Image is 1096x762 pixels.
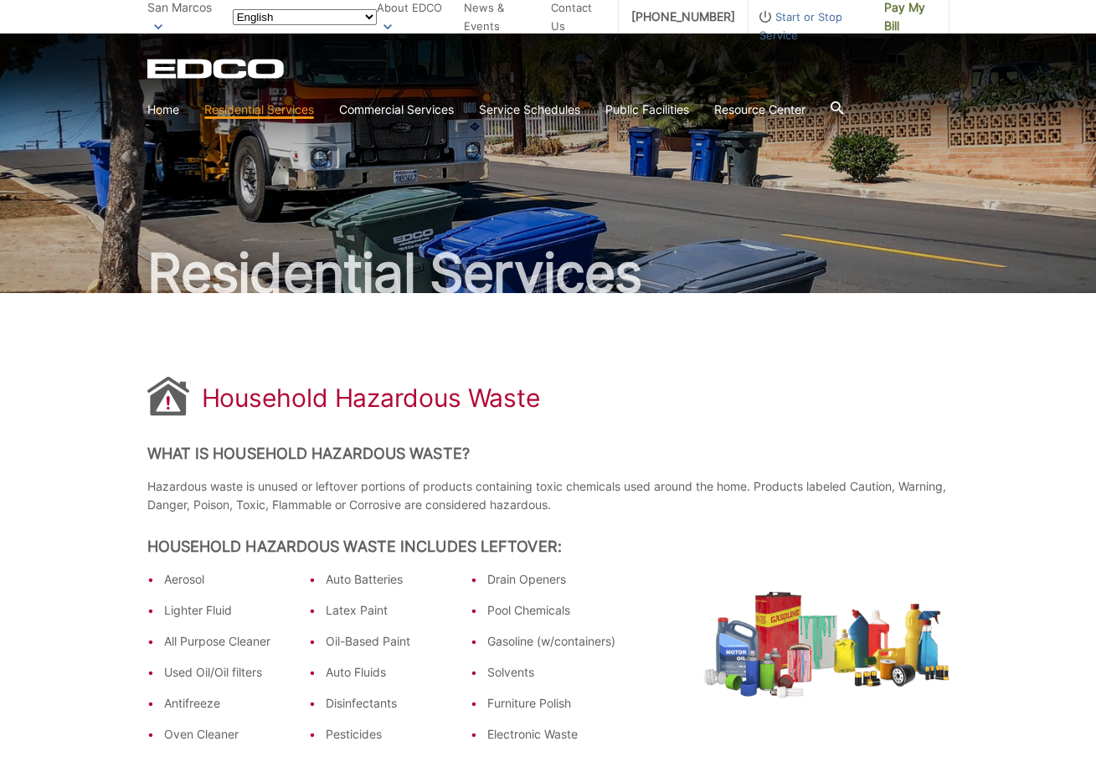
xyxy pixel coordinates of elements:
a: Public Facilities [605,100,689,119]
li: Electronic Waste [487,725,615,744]
a: Service Schedules [479,100,580,119]
a: Resource Center [714,100,805,119]
li: Oven Cleaner [164,725,292,744]
h2: What is Household Hazardous Waste? [147,445,949,463]
img: hazardous-waste.png [703,591,949,698]
p: Hazardous waste is unused or leftover portions of products containing toxic chemicals used around... [147,477,949,514]
li: Auto Batteries [326,570,454,589]
li: Oil-Based Paint [326,632,454,651]
li: Antifreeze [164,694,292,713]
li: Disinfectants [326,694,454,713]
a: Home [147,100,179,119]
li: Auto Fluids [326,663,454,682]
li: Aerosol [164,570,292,589]
li: Lighter Fluid [164,601,292,620]
li: Gasoline (w/containers) [487,632,615,651]
a: Residential Services [204,100,314,119]
a: Commercial Services [339,100,454,119]
li: All Purpose Cleaner [164,632,292,651]
li: Furniture Polish [487,694,615,713]
li: Latex Paint [326,601,454,620]
h2: Residential Services [147,246,949,300]
h1: Household Hazardous Waste [202,383,541,413]
h2: Household Hazardous Waste Includes Leftover: [147,538,949,556]
li: Used Oil/Oil filters [164,663,292,682]
a: EDCD logo. Return to the homepage. [147,59,286,79]
li: Drain Openers [487,570,615,589]
li: Pesticides [326,725,454,744]
li: Solvents [487,663,615,682]
select: Select a language [233,9,377,25]
li: Pool Chemicals [487,601,615,620]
